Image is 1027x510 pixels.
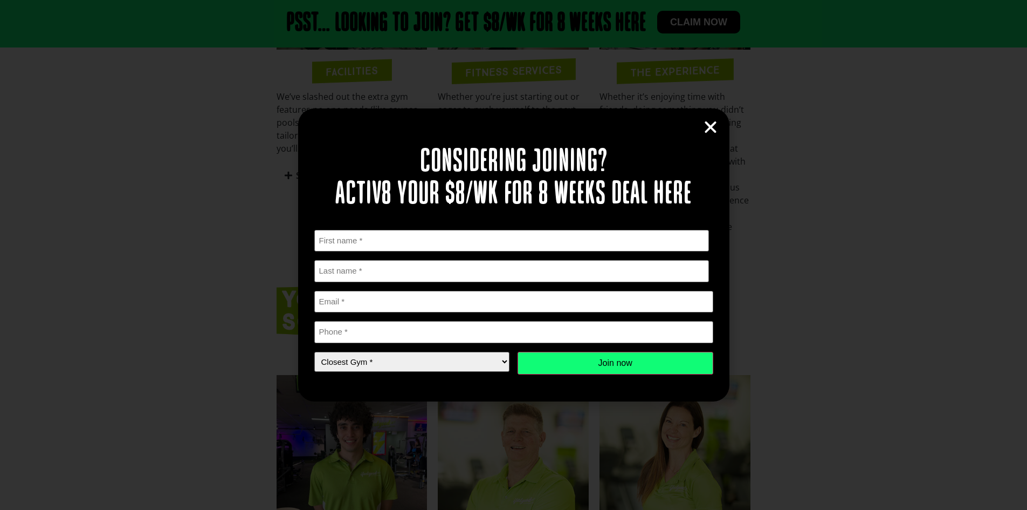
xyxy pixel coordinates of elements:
input: Last name * [314,260,709,282]
input: Phone * [314,321,713,343]
a: Close [702,119,719,135]
input: Join now [518,352,713,375]
input: First name * [314,230,709,252]
h2: Considering joining? Activ8 your $8/wk for 8 weeks deal here [314,146,713,211]
input: Email * [314,291,713,313]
